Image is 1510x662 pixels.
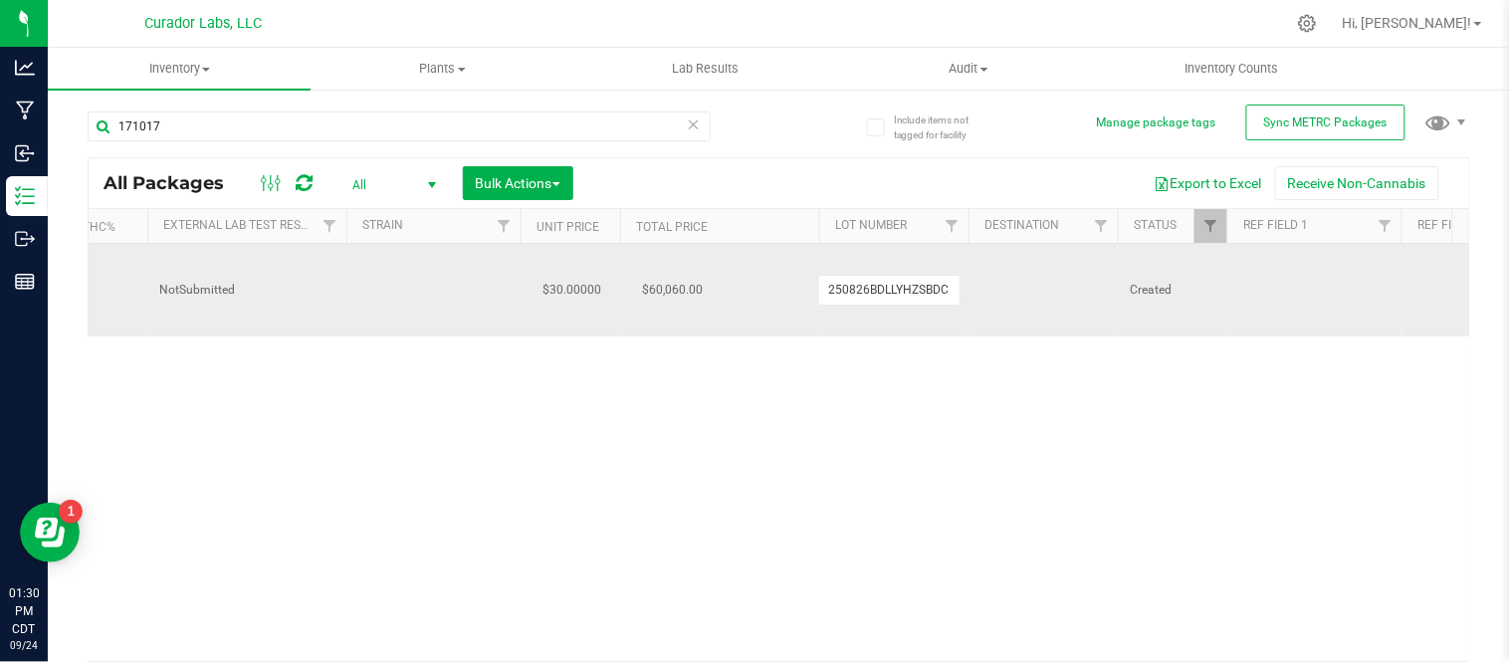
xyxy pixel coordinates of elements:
inline-svg: Analytics [15,58,35,78]
span: Bulk Actions [476,175,560,191]
a: Audit [837,48,1100,90]
a: Filter [314,209,346,243]
a: Inventory [48,48,311,90]
span: Include items not tagged for facility [894,112,993,142]
span: Inventory Counts [1159,60,1306,78]
span: All Packages [104,172,244,194]
inline-svg: Inventory [15,186,35,206]
a: Lab Results [574,48,837,90]
a: Total Price [636,220,708,234]
inline-svg: Outbound [15,229,35,249]
p: 09/24 [9,638,39,653]
inline-svg: Reports [15,272,35,292]
iframe: Resource center unread badge [59,500,83,524]
a: Strain [362,218,403,232]
span: NotSubmitted [159,281,334,300]
a: Inventory Counts [1101,48,1364,90]
iframe: Resource center [20,503,80,562]
a: External Lab Test Result [163,218,320,232]
button: Receive Non-Cannabis [1275,166,1439,200]
a: Lot Number [835,218,907,232]
span: Curador Labs, LLC [144,15,262,32]
span: Plants [312,60,572,78]
a: Filter [1194,209,1227,243]
span: Hi, [PERSON_NAME]! [1343,15,1472,31]
a: Unit Price [537,220,599,234]
a: Filter [1369,209,1402,243]
span: Created [1130,281,1215,300]
button: Sync METRC Packages [1246,105,1405,140]
p: 01:30 PM CDT [9,584,39,638]
button: Manage package tags [1097,114,1216,131]
a: Status [1134,218,1177,232]
a: Destination [984,218,1059,232]
a: Filter [488,209,521,243]
span: Clear [687,111,701,137]
span: Audit [838,60,1099,78]
span: $30.00000 [533,276,611,305]
div: Manage settings [1295,14,1320,33]
a: Ref Field 1 [1243,218,1308,232]
input: Search Package ID, Item Name, SKU, Lot or Part Number... [88,111,711,141]
a: Plants [311,48,573,90]
inline-svg: Manufacturing [15,101,35,120]
span: Lab Results [646,60,766,78]
span: $60,060.00 [632,276,713,305]
a: Ref Field 2 [1417,218,1482,232]
span: Inventory [48,60,311,78]
span: Sync METRC Packages [1264,115,1388,129]
input: lot_number [818,275,961,306]
button: Bulk Actions [463,166,573,200]
a: Filter [1085,209,1118,243]
button: Export to Excel [1142,166,1275,200]
inline-svg: Inbound [15,143,35,163]
a: Filter [936,209,969,243]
